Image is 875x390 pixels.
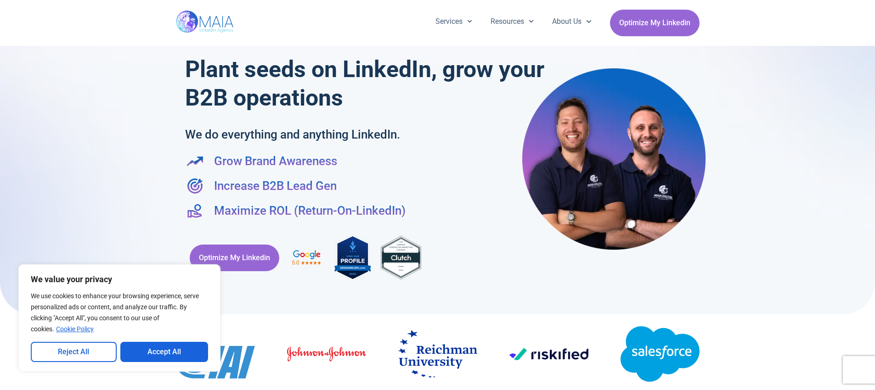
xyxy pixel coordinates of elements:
p: We use cookies to enhance your browsing experience, serve personalized ads or content, and analyz... [31,290,208,334]
span: Optimize My Linkedin [199,249,270,267]
a: Optimize My Linkedin [610,10,700,36]
div: 12 / 19 [509,348,588,363]
h1: Plant seeds on LinkedIn, grow your B2B operations [185,55,548,112]
span: Increase B2B Lead Gen [212,177,337,195]
span: Maximize ROL (Return-On-LinkedIn) [212,202,406,219]
span: Optimize My Linkedin [619,14,690,32]
div: We value your privacy [18,264,220,372]
div: 10 / 19 [287,345,366,365]
a: Resources [481,10,543,33]
a: Services [426,10,481,33]
button: Reject All [31,342,117,362]
img: MAIA Digital's rating on DesignRush, the industry-leading B2B Marketplace connecting brands with ... [334,233,371,282]
img: johnson-johnson-4 [287,345,366,362]
nav: Menu [426,10,601,33]
p: We value your privacy [31,274,208,285]
img: salesforce-2 [621,326,700,381]
a: Optimize My Linkedin [190,245,279,271]
img: Reichman_University.svg (3) [398,330,477,378]
div: 11 / 19 [398,330,477,381]
div: 13 / 19 [621,326,700,384]
button: Accept All [120,342,209,362]
a: Cookie Policy [56,325,94,333]
img: Riskified_logo [509,348,588,360]
img: Maia Digital- Shay & Eli [522,67,706,250]
a: About Us [543,10,600,33]
span: Grow Brand Awareness [212,152,337,170]
h2: We do everything and anything LinkedIn. [185,126,489,143]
